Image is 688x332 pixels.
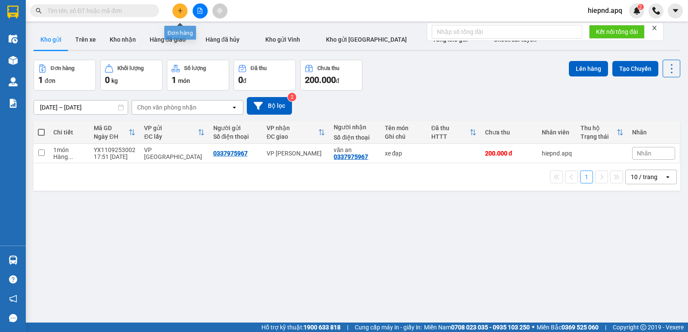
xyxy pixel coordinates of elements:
[334,146,376,153] div: văn an
[143,29,193,50] button: Hàng đã giao
[68,153,73,160] span: ...
[247,97,292,115] button: Bộ lọc
[172,75,176,85] span: 1
[53,129,85,136] div: Chi tiết
[632,129,675,136] div: Nhãn
[94,153,135,160] div: 17:51 [DATE]
[7,6,18,18] img: logo-vxr
[217,8,223,14] span: aim
[532,326,534,329] span: ⚪️
[103,29,143,50] button: Kho nhận
[589,25,645,39] button: Kết nối tổng đài
[580,171,593,183] button: 1
[51,65,74,71] div: Đơn hàng
[243,77,246,84] span: đ
[110,47,161,56] span: YX1109253002
[451,324,530,331] strong: 0708 023 035 - 0935 103 250
[233,60,296,91] button: Đã thu0đ
[137,103,197,112] div: Chọn văn phòng nhận
[562,324,599,331] strong: 0369 525 060
[537,323,599,332] span: Miền Bắc
[39,7,101,35] strong: CHUYỂN PHÁT NHANH AN PHÚ QUÝ
[34,101,128,114] input: Select a date range.
[633,7,641,15] img: icon-new-feature
[581,5,629,16] span: hiepnd.apq
[427,121,480,144] th: Toggle SortBy
[304,324,341,331] strong: 1900 633 818
[212,3,227,18] button: aim
[197,8,203,14] span: file-add
[5,26,30,68] img: logo
[334,134,376,141] div: Số điện thoại
[144,146,204,160] div: VP [GEOGRAPHIC_DATA]
[9,77,18,86] img: warehouse-icon
[9,295,17,303] span: notification
[238,75,243,85] span: 0
[431,125,469,131] div: Đã thu
[637,150,651,157] span: Nhãn
[542,129,572,136] div: Nhân viên
[651,25,657,31] span: close
[100,60,163,91] button: Khối lượng0kg
[94,133,129,140] div: Ngày ĐH
[45,77,55,84] span: đơn
[177,8,183,14] span: plus
[668,3,683,18] button: caret-down
[432,25,582,39] input: Nhập số tổng đài
[639,4,642,10] span: 2
[631,173,657,181] div: 10 / trang
[640,324,646,330] span: copyright
[213,133,258,140] div: Số điện thoại
[144,133,197,140] div: ĐC lấy
[326,36,407,43] span: Kho gửi [GEOGRAPHIC_DATA]
[576,121,628,144] th: Toggle SortBy
[94,146,135,153] div: YX1109253002
[167,60,229,91] button: Số lượng1món
[569,61,608,76] button: Lên hàng
[53,153,85,160] div: Hàng thông thường
[144,125,197,131] div: VP gửi
[36,8,42,14] span: search
[300,60,362,91] button: Chưa thu200.000đ
[334,153,368,160] div: 0337975967
[34,60,96,91] button: Đơn hàng1đơn
[261,323,341,332] span: Hỗ trợ kỹ thuật:
[9,275,17,283] span: question-circle
[140,121,209,144] th: Toggle SortBy
[267,133,318,140] div: ĐC giao
[89,121,140,144] th: Toggle SortBy
[596,27,638,37] span: Kết nối tổng đài
[213,150,248,157] div: 0337975967
[652,7,660,15] img: phone-icon
[105,75,110,85] span: 0
[347,323,348,332] span: |
[580,133,617,140] div: Trạng thái
[47,6,149,15] input: Tìm tên, số ĐT hoặc mã đơn
[267,125,318,131] div: VP nhận
[9,256,18,265] img: warehouse-icon
[267,150,325,157] div: VP [PERSON_NAME]
[231,104,238,111] svg: open
[485,150,533,157] div: 200.000 đ
[485,129,533,136] div: Chưa thu
[355,323,422,332] span: Cung cấp máy in - giấy in:
[9,34,18,43] img: warehouse-icon
[288,93,296,101] sup: 2
[34,29,68,50] button: Kho gửi
[265,36,300,43] span: Kho gửi Vinh
[385,133,423,140] div: Ghi chú
[612,61,658,76] button: Tạo Chuyến
[542,150,572,157] div: hiepnd.apq
[213,125,258,131] div: Người gửi
[111,77,118,84] span: kg
[580,125,617,131] div: Thu hộ
[9,56,18,65] img: warehouse-icon
[431,133,469,140] div: HTTT
[385,150,423,157] div: xe đạp
[262,121,329,144] th: Toggle SortBy
[117,65,144,71] div: Khối lượng
[9,99,18,108] img: solution-icon
[385,125,423,131] div: Tên món
[305,75,336,85] span: 200.000
[336,77,339,84] span: đ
